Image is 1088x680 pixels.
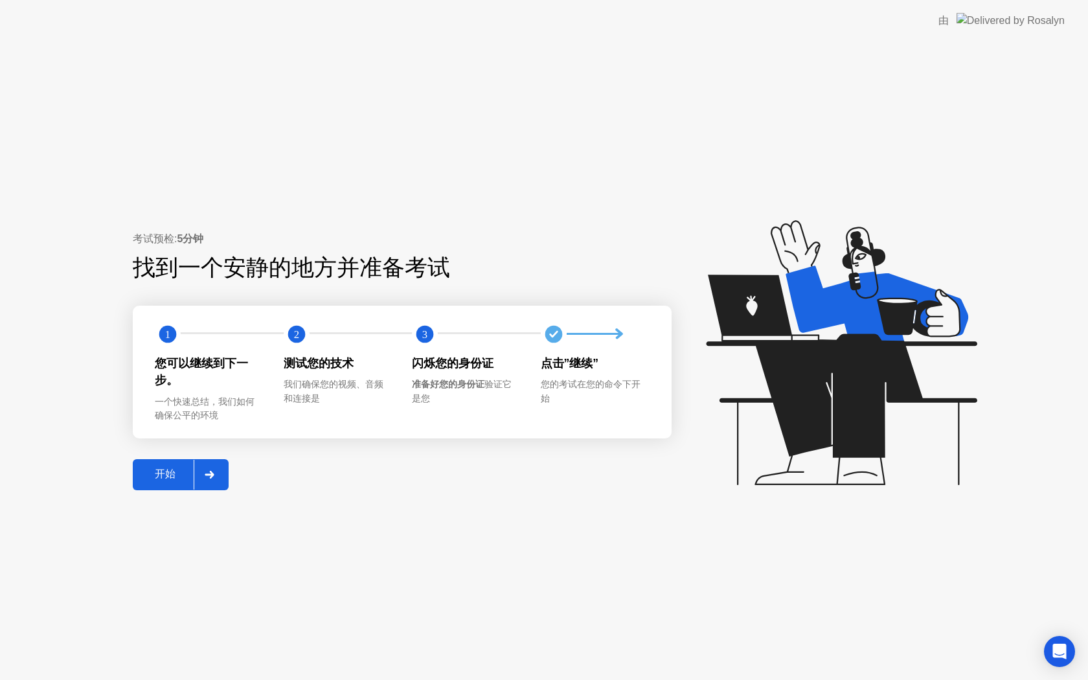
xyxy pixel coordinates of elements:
div: 验证它是您 [412,378,520,405]
text: 1 [165,328,170,341]
div: 测试您的技术 [284,355,392,372]
div: 闪烁您的身份证 [412,355,520,372]
div: 您的考试在您的命令下开始 [541,378,649,405]
img: Delivered by Rosalyn [957,13,1065,28]
text: 3 [422,328,427,341]
b: 准备好您的身份证 [412,379,484,389]
div: 我们确保您的视频、音频和连接是 [284,378,392,405]
div: 您可以继续到下一步。 [155,355,263,389]
div: 一个快速总结，我们如何确保公平的环境 [155,395,263,423]
div: 开始 [137,468,194,481]
div: 由 [938,13,949,28]
button: 开始 [133,459,229,490]
div: Open Intercom Messenger [1044,636,1075,667]
text: 2 [293,328,299,341]
b: 5分钟 [177,233,203,244]
div: 点击”继续” [541,355,649,372]
div: 找到一个安静的地方并准备考试 [133,251,589,285]
div: 考试预检: [133,231,672,247]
